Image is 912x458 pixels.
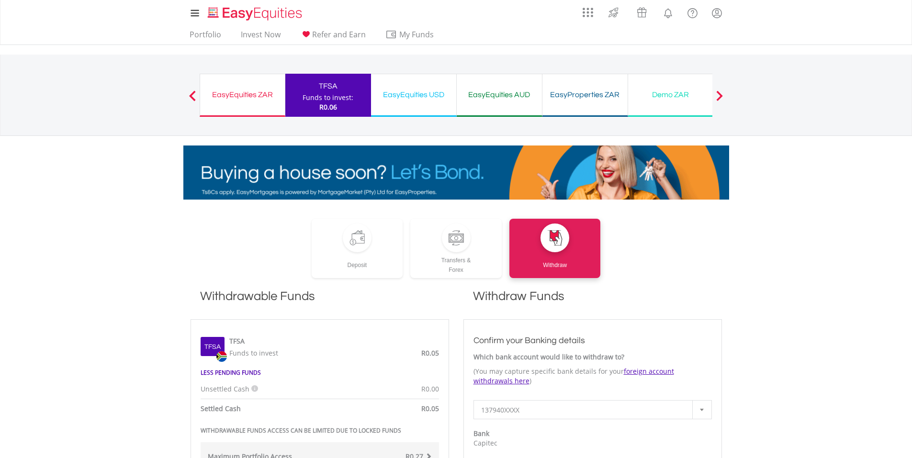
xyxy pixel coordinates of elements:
div: EasyProperties ZAR [548,88,622,101]
span: Refer and Earn [312,29,366,40]
img: vouchers-v2.svg [634,5,650,20]
img: thrive-v2.svg [606,5,621,20]
strong: Which bank account would like to withdraw to? [473,352,624,361]
div: Demo ZAR [634,88,708,101]
img: grid-menu-icon.svg [583,7,593,18]
a: Withdraw [509,219,601,278]
span: R0.00 [421,384,439,393]
strong: WITHDRAWABLE FUNDS ACCESS CAN BE LIMITED DUE TO LOCKED FUNDS [201,426,401,435]
label: TFSA [229,336,245,346]
a: My Profile [705,2,729,23]
h1: Withdrawable Funds [191,288,449,314]
div: Withdraw [509,252,601,270]
img: EasyMortage Promotion Banner [183,145,729,200]
div: Deposit [312,252,403,270]
label: Tfsa [204,342,221,352]
a: Notifications [656,2,680,22]
div: EasyEquities ZAR [206,88,279,101]
strong: Settled Cash [201,404,241,413]
div: EasyEquities USD [377,88,450,101]
img: zar.png [216,351,227,362]
a: Invest Now [237,30,284,45]
div: EasyEquities AUD [462,88,536,101]
span: R0.05 [421,404,439,413]
a: Home page [204,2,306,22]
a: Transfers &Forex [410,219,502,278]
span: 137940XXXX [481,401,690,420]
span: Unsettled Cash [201,384,249,393]
h3: Confirm your Banking details [473,334,712,347]
img: EasyEquities_Logo.png [206,6,306,22]
div: Funds to invest: [303,93,353,102]
button: Next [710,95,729,105]
a: Refer and Earn [296,30,370,45]
a: foreign account withdrawals here [473,367,674,385]
span: Capitec [473,438,497,447]
span: My Funds [385,28,448,41]
span: R0.06 [319,102,337,112]
a: Portfolio [186,30,225,45]
span: R0.05 [421,348,439,357]
a: FAQ's and Support [680,2,705,22]
a: AppsGrid [576,2,599,18]
div: TFSA [291,79,365,93]
strong: Bank [473,429,489,438]
p: (You may capture specific bank details for your ) [473,367,712,386]
h1: Withdraw Funds [463,288,722,314]
a: Deposit [312,219,403,278]
a: Vouchers [628,2,656,20]
strong: LESS PENDING FUNDS [201,369,261,377]
span: Funds to invest [229,348,278,357]
button: Previous [183,95,202,105]
div: Transfers & Forex [410,252,502,275]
